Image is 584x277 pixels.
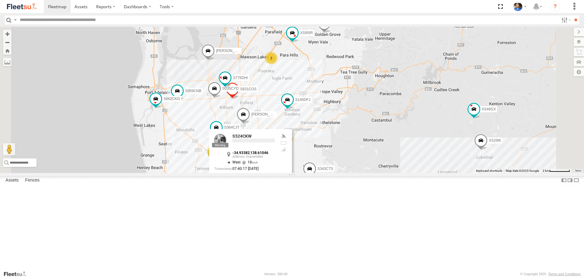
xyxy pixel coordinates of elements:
span: West [232,160,241,164]
button: Zoom out [3,38,12,47]
span: S775DHI [233,76,248,80]
label: Assets [2,176,22,185]
span: S364CJT [224,125,239,130]
span: XS29IK [489,138,501,143]
a: Terms and Conditions [548,272,581,276]
strong: -34.93382 [232,151,250,155]
span: S343CTS [318,167,333,171]
div: Date/time of location update [214,167,275,172]
div: © Copyright 2025 - [520,272,581,276]
span: XS95IR [300,31,313,35]
img: fleetsu-logo-horizontal.svg [6,2,38,11]
span: XS46GX [482,107,496,111]
div: 2 [265,52,277,64]
span: S035CYD [222,86,238,91]
button: Drag Pegman onto the map to open Street View [3,143,15,155]
span: 2 km [543,169,549,172]
div: Matt Draper [511,2,529,11]
span: [PERSON_NAME] [251,113,281,117]
div: No battery health information received from this device. [280,141,287,146]
label: Dock Summary Table to the Right [567,176,573,185]
div: Last Event GSM Signal Strength [280,147,287,152]
div: , [232,151,275,159]
span: S831COS [240,87,257,92]
a: Terms (opens in new tab) [575,169,581,172]
label: Search Filter Options [559,16,572,24]
button: Keyboard shortcuts [476,169,502,173]
span: Map data ©2025 Google [506,169,539,172]
label: Hide Summary Table [573,176,579,185]
span: 18 [241,160,258,164]
span: [PERSON_NAME] [216,49,246,53]
button: Zoom Home [3,47,12,55]
span: S145DFJ [295,98,311,102]
div: Valid GPS Fix [280,134,287,139]
label: Map Settings [574,68,584,76]
label: Fences [22,176,43,185]
label: Search Query [13,16,18,24]
strong: 138.61046 [250,151,268,155]
button: Map scale: 2 km per 64 pixels [541,169,572,173]
i: ? [550,2,560,12]
div: 3 [207,146,219,158]
a: S524CKW [232,134,252,139]
a: Visit our Website [3,271,31,277]
span: S959CNB [185,89,201,93]
span: S662CKG [164,97,180,101]
label: Measure [3,58,12,66]
button: Zoom in [3,30,12,38]
div: Version: 306.00 [264,272,287,276]
label: Dock Summary Table to the Left [561,176,567,185]
a: View Asset Details [214,134,226,146]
